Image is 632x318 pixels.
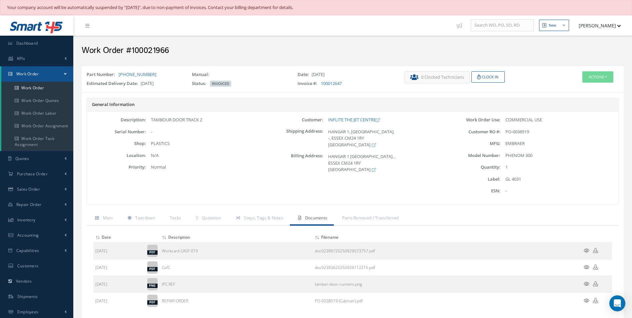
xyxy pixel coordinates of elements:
[539,20,569,31] button: New
[160,232,313,243] th: Description
[93,276,145,292] td: [DATE]
[298,71,312,78] label: Date:
[16,248,39,253] span: Capabilities
[17,263,39,269] span: Customers
[315,298,363,304] a: Download
[87,153,146,158] label: Location:
[593,265,598,270] a: Download
[290,212,334,226] a: Documents
[453,15,471,36] a: Show Tips
[170,215,181,221] span: Tasks
[92,102,613,107] h5: General Information
[500,140,618,147] div: EMBRAER
[160,292,313,309] td: REPAIR ORDER
[315,248,375,254] a: Download
[584,298,589,304] a: Preview
[264,117,323,122] label: Customer:
[192,80,209,87] label: Status:
[441,188,500,193] label: ESN:
[16,40,38,46] span: Dashboard
[593,248,598,254] a: Download
[441,165,500,170] label: Quantity:
[17,309,39,315] span: Employees
[441,141,500,146] label: MFG:
[500,164,618,171] div: 1
[404,71,470,83] button: 0 Clocked Technicians
[441,153,500,158] label: Model Number:
[549,23,556,28] div: New
[17,56,25,61] span: KPIs
[1,132,73,151] a: Work Order Task Assignment
[119,71,156,77] a: [PHONE_NUMBER]
[103,215,113,221] span: Main
[147,250,158,255] div: pdf
[421,74,464,81] span: 0 Clocked Technicians
[87,80,141,87] label: Estimated Delivery Date:
[93,242,145,259] td: [DATE]
[17,294,38,299] span: Shipments
[582,71,613,83] button: Actions
[264,129,323,148] label: Shipping Address:
[147,267,158,271] div: pdf
[147,284,158,288] div: png
[441,129,500,134] label: Customer RO #:
[1,94,73,107] a: Work Order Quotes
[315,281,362,287] a: Download
[16,71,39,77] span: Work Order
[17,186,40,192] span: Sales Order
[328,117,380,123] a: INFLITE THE JET CENTRE
[151,129,152,135] span: -
[298,80,320,87] label: Invoice #:
[305,215,327,221] span: Documents
[500,117,618,123] div: COMMERCIAL USE
[1,82,73,94] a: Work Order
[82,80,187,90] div: [DATE]
[313,232,572,243] th: Filename
[441,177,500,182] label: Label:
[228,212,290,226] a: Steps, Tags & Notes
[593,298,598,304] a: Download
[87,129,146,134] label: Serial Number:
[505,129,529,135] span: PO-0038519
[146,164,264,171] div: Normal
[119,212,162,226] a: Teardown
[500,152,618,159] div: PHENOM 300
[500,188,618,194] div: -
[82,46,624,56] h2: Work Order #100021966
[593,281,598,287] a: Download
[584,248,589,254] a: Preview
[202,215,221,221] span: Quotation
[244,215,283,221] span: Steps, Tags & Notes
[17,171,48,177] span: Purchase Order
[160,259,313,276] td: CofC
[323,153,441,173] div: HANGAR 1 [GEOGRAPHIC_DATA], , ESSEX CM24 1RY [GEOGRAPHIC_DATA]
[16,202,42,207] span: Repair Order
[1,66,73,82] a: Work Order
[87,117,146,122] label: Description:
[16,278,32,284] span: Vendors
[471,71,505,83] button: Clock In
[500,176,618,183] div: GL 4031
[146,140,264,147] div: PLASTICS
[315,265,375,270] a: Download
[1,107,73,120] a: Work Order Labor
[15,156,29,161] span: Quotes
[441,117,500,122] label: Work Order Use:
[584,265,589,270] a: Preview
[210,81,231,87] span: INVOICED
[584,281,589,287] a: Preview
[264,153,323,173] label: Billing Address:
[334,212,405,226] a: Parts Removed / Transferred
[342,215,398,221] span: Parts Removed / Transferred
[146,117,264,123] div: TAMBOUR DOOR TRACK 2
[293,71,398,81] div: [DATE]
[93,259,145,276] td: [DATE]
[147,300,158,305] div: pdf
[321,80,342,86] a: 100012647
[471,19,534,31] input: Search WO, PO, SO, RO
[188,212,228,226] a: Quotation
[87,212,119,226] a: Main
[146,152,264,159] div: N/A
[160,276,313,292] td: IPC REF
[323,129,441,148] div: HANGAR 1, [GEOGRAPHIC_DATA], -, ESSEX CM24 1RY [GEOGRAPHIC_DATA]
